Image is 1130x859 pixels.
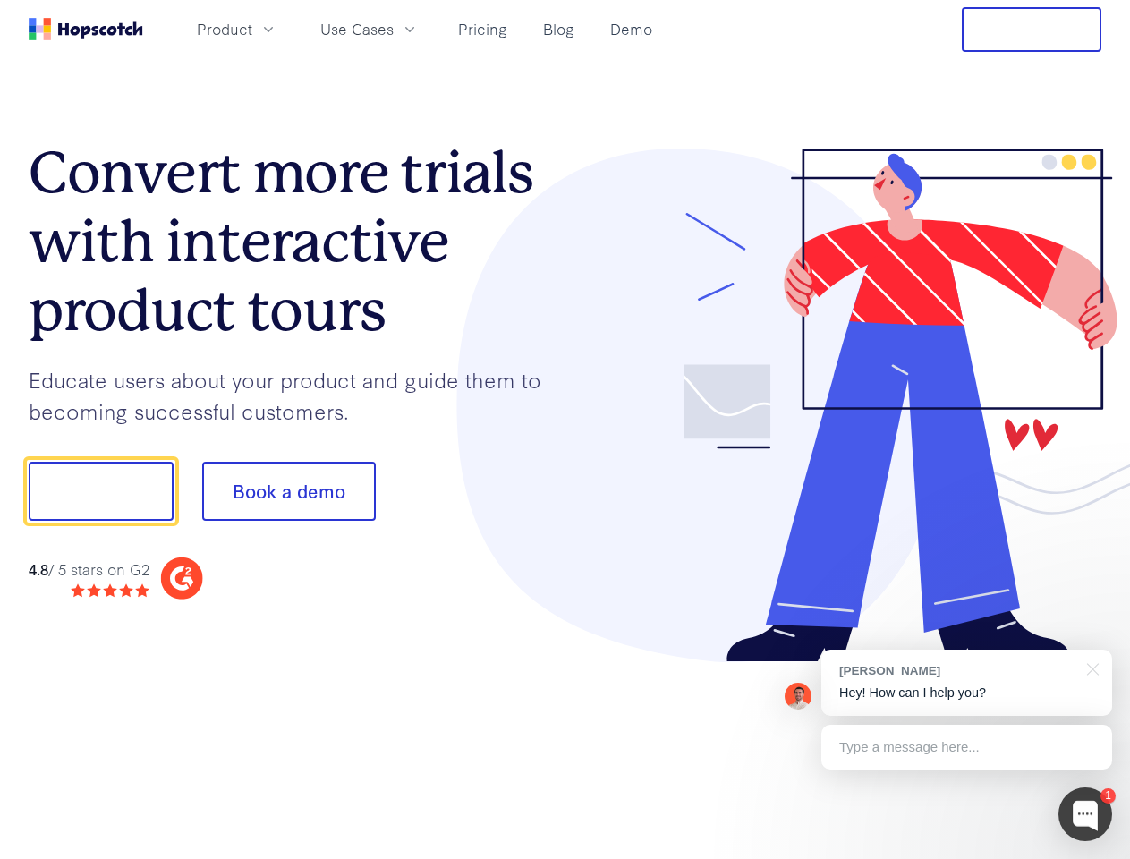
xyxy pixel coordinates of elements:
span: Product [197,18,252,40]
p: Hey! How can I help you? [839,684,1094,702]
img: Mark Spera [785,683,811,710]
div: Type a message here... [821,725,1112,770]
a: Blog [536,14,582,44]
h1: Convert more trials with interactive product tours [29,139,565,344]
div: [PERSON_NAME] [839,662,1076,679]
button: Free Trial [962,7,1101,52]
a: Demo [603,14,659,44]
strong: 4.8 [29,558,48,579]
a: Home [29,18,143,40]
button: Use Cases [310,14,429,44]
div: / 5 stars on G2 [29,558,149,581]
button: Book a demo [202,462,376,521]
button: Show me! [29,462,174,521]
div: 1 [1100,788,1116,804]
a: Pricing [451,14,514,44]
span: Use Cases [320,18,394,40]
p: Educate users about your product and guide them to becoming successful customers. [29,364,565,426]
button: Product [186,14,288,44]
